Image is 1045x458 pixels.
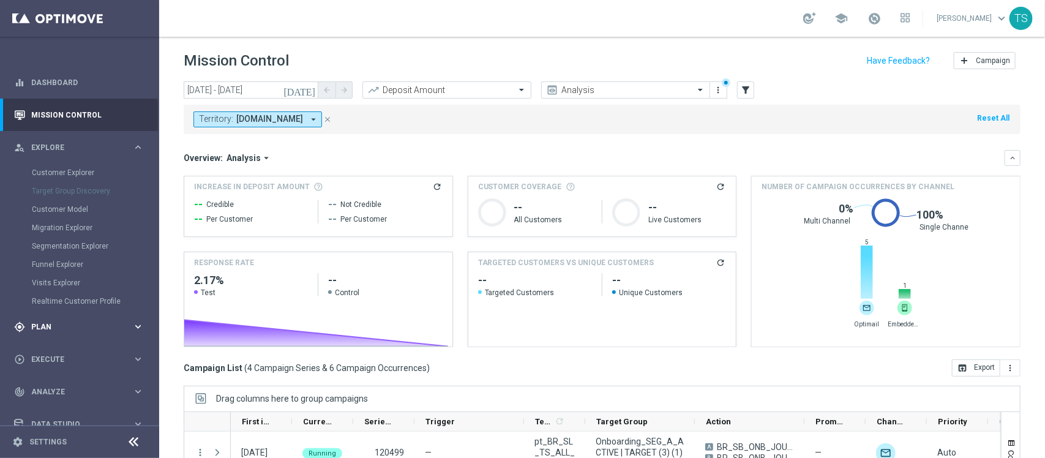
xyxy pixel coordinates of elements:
[425,417,455,426] span: Trigger
[236,114,303,124] span: [DOMAIN_NAME]
[323,86,331,94] i: arrow_back
[318,81,335,99] button: arrow_back
[29,438,67,446] a: Settings
[247,362,427,374] span: 4 Campaign Series & 6 Campaign Occurrences
[328,273,442,288] h2: --
[132,418,144,430] i: keyboard_arrow_right
[716,258,725,268] i: refresh
[715,257,726,268] button: refresh
[13,322,144,332] div: gps_fixed Plan keyboard_arrow_right
[888,320,922,328] span: Embedded Messaging
[32,219,158,237] div: Migration Explorer
[555,416,564,426] i: refresh
[328,197,337,212] span: --
[31,356,132,363] span: Execute
[514,200,592,215] h1: --
[193,111,322,127] button: Territory: [DOMAIN_NAME] arrow_drop_down
[13,78,144,88] button: equalizer Dashboard
[839,201,853,216] span: 0%
[13,355,144,364] button: play_circle_outline Execute keyboard_arrow_right
[184,52,289,70] h1: Mission Control
[194,212,203,227] span: --
[716,182,725,192] i: refresh
[952,362,1021,372] multiple-options-button: Export to CSV
[14,419,132,430] div: Data Studio
[897,301,912,315] div: Embedded Messaging
[206,214,253,224] span: Per Customer
[32,241,127,251] a: Segmentation Explorer
[194,273,308,288] h2: 2.17%
[31,99,144,131] a: Mission Control
[32,260,127,269] a: Funnel Explorer
[1005,150,1021,166] button: keyboard_arrow_down
[14,354,25,365] i: play_circle_outline
[920,222,970,232] span: Single Channel
[132,321,144,332] i: keyboard_arrow_right
[223,152,275,163] button: Analysis arrow_drop_down
[216,394,368,404] span: Drag columns here to group campaigns
[194,197,203,212] span: --
[31,421,132,428] span: Data Studio
[14,321,25,332] i: gps_fixed
[12,437,23,448] i: settings
[957,363,967,373] i: open_in_browser
[916,208,943,222] span: 100%
[32,296,127,306] a: Realtime Customer Profile
[999,417,1027,426] span: Optibot
[132,353,144,365] i: keyboard_arrow_right
[201,288,215,298] span: Test
[364,417,394,426] span: Series ID
[13,110,144,120] div: Mission Control
[713,83,725,97] button: more_vert
[323,115,332,124] i: close
[815,417,845,426] span: Promotions
[834,12,848,25] span: school
[13,387,144,397] button: track_changes Analyze keyboard_arrow_right
[309,449,336,457] span: Running
[714,85,724,95] i: more_vert
[648,200,726,215] h1: --
[705,443,713,451] span: A
[976,56,1010,65] span: Campaign
[995,12,1008,25] span: keyboard_arrow_down
[32,278,127,288] a: Visits Explorer
[959,56,969,66] i: add
[897,301,912,315] img: push.svg
[340,200,381,209] span: Not Credible
[612,273,726,288] h2: empty
[717,441,794,452] span: BR_SB_ONB_JOURNEY_SEG_A_ACT_TA
[194,257,254,268] h4: Response Rate
[860,301,874,315] div: Optimail
[478,288,592,298] span: Targeted Customers
[1008,154,1017,162] i: keyboard_arrow_down
[244,362,247,374] span: (
[31,388,132,396] span: Analyze
[184,362,430,374] h3: Campaign List
[740,84,751,96] i: filter_alt
[715,181,726,192] button: refresh
[242,417,271,426] span: First in Range
[194,181,310,192] span: Increase In Deposit Amount
[14,66,144,99] div: Dashboard
[132,141,144,153] i: keyboard_arrow_right
[340,214,387,224] span: Per Customer
[937,448,956,457] span: Auto
[32,255,158,274] div: Funnel Explorer
[938,417,967,426] span: Priority
[815,447,822,458] span: —
[32,223,127,233] a: Migration Explorer
[31,144,132,151] span: Explore
[850,320,884,328] span: Optimail
[335,81,353,99] button: arrow_forward
[860,238,874,246] span: 5
[535,417,553,426] span: Templates
[1000,359,1021,377] button: more_vert
[282,81,318,100] button: [DATE]
[362,81,531,99] ng-select: Deposit Amount
[14,321,132,332] div: Plan
[13,419,144,429] button: Data Studio keyboard_arrow_right
[804,216,850,226] span: Multi Channel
